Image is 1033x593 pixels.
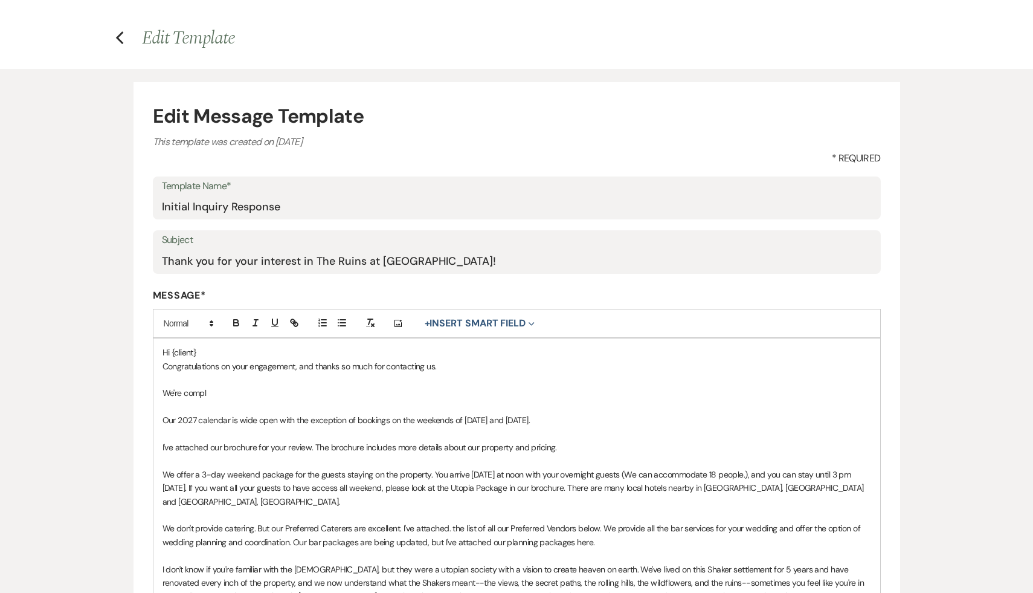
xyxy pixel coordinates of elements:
label: Message* [153,289,881,302]
span: + [425,319,430,328]
h4: Edit Message Template [153,102,881,131]
button: Insert Smart Field [420,316,539,331]
p: I've attached our brochure for your review. The brochure includes more details about our property... [163,441,871,454]
label: Subject [162,232,872,249]
p: This template was created on [DATE] [153,134,881,150]
p: Our 2027 calendar is wide open with the exception of bookings on the weekends of [DATE] and [DATE]. [163,413,871,427]
p: Congratulations on your engagement, and thanks so much for contacting us. [163,360,871,373]
label: Template Name* [162,178,872,195]
span: Edit Template [142,24,234,52]
p: We're compl [163,386,871,400]
span: * Required [832,151,881,166]
p: Hi {client} [163,346,871,359]
span: We offer a 3-day weekend package for the guests staying on the property. You arrive [DATE] at noo... [163,469,866,507]
p: We don't provide catering. But our Preferred Caterers are excellent. I've attached. the list of a... [163,522,871,549]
